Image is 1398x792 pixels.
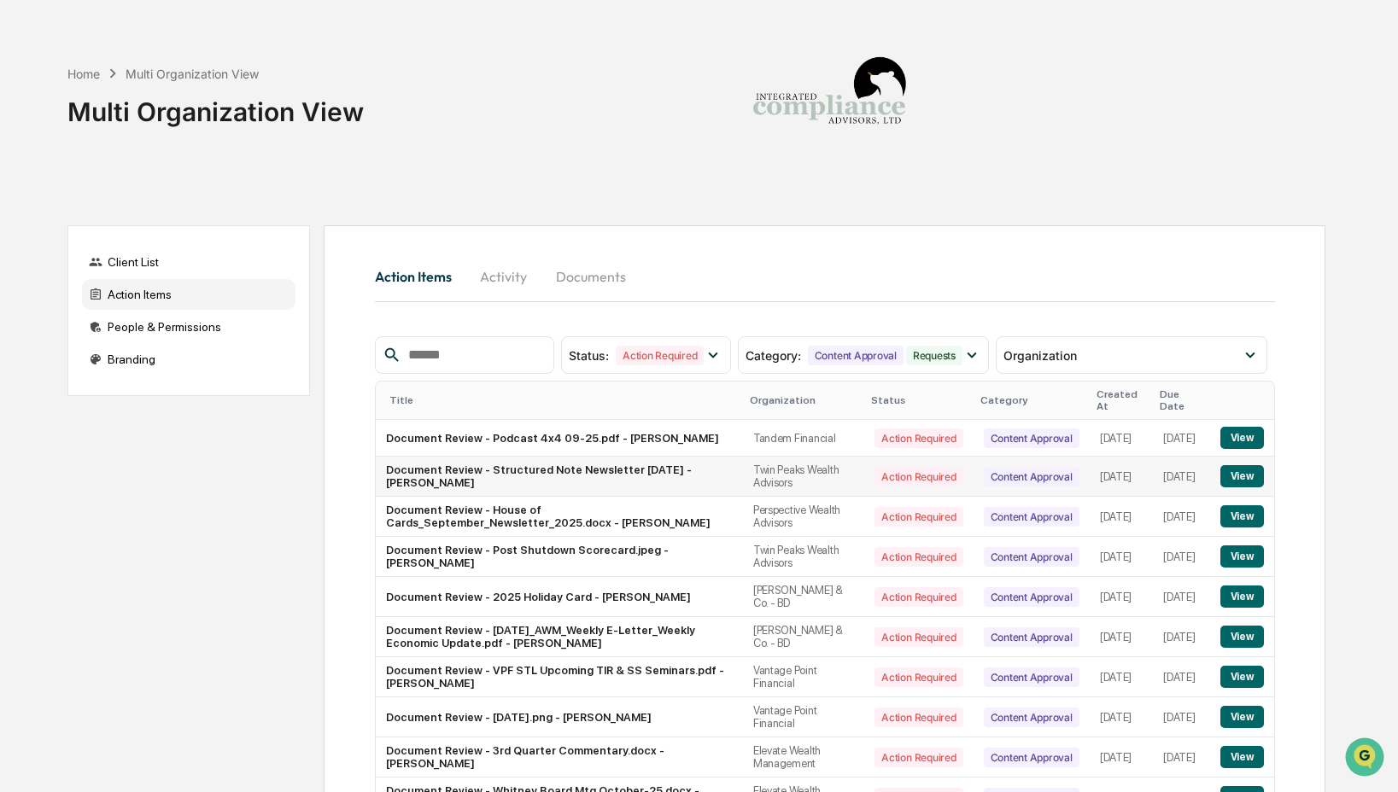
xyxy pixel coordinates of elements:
[58,148,216,161] div: We're available if you need us!
[17,36,311,63] p: How can we help?
[34,215,110,232] span: Preclearance
[1003,348,1077,363] span: Organization
[874,748,962,767] div: Action Required
[376,497,743,537] td: Document Review - House of Cards_September_Newsletter_2025.docx - [PERSON_NAME]
[58,131,280,148] div: Start new chat
[10,241,114,271] a: 🔎Data Lookup
[743,697,864,737] td: Vantage Point Financial
[616,346,704,365] div: Action Required
[1153,537,1209,577] td: [DATE]
[1220,666,1264,688] button: View
[1220,746,1264,768] button: View
[874,547,962,567] div: Action Required
[744,14,915,184] img: Integrated Compliance Advisors
[984,428,1079,448] div: Content Approval
[1153,497,1209,537] td: [DATE]
[874,627,962,647] div: Action Required
[1160,388,1202,412] div: Due Date
[743,537,864,577] td: Twin Peaks Wealth Advisors
[984,507,1079,527] div: Content Approval
[1090,737,1153,777] td: [DATE]
[1153,697,1209,737] td: [DATE]
[1153,737,1209,777] td: [DATE]
[743,420,864,457] td: Tandem Financial
[1153,577,1209,617] td: [DATE]
[376,577,743,617] td: Document Review - 2025 Holiday Card - [PERSON_NAME]
[17,131,48,161] img: 1746055101610-c473b297-6a78-478c-a979-82029cc54cd1
[984,667,1079,687] div: Content Approval
[874,708,962,727] div: Action Required
[465,256,542,297] button: Activity
[376,457,743,497] td: Document Review - Structured Note Newsletter [DATE] - [PERSON_NAME]
[1220,626,1264,648] button: View
[1090,537,1153,577] td: [DATE]
[1090,420,1153,457] td: [DATE]
[375,256,1275,297] div: activity tabs
[808,346,904,365] div: Content Approval
[141,215,212,232] span: Attestations
[984,467,1079,486] div: Content Approval
[376,697,743,737] td: Document Review - [DATE].png - [PERSON_NAME]
[1153,657,1209,697] td: [DATE]
[10,208,117,239] a: 🖐️Preclearance
[1220,427,1264,449] button: View
[170,289,207,302] span: Pylon
[1220,585,1264,608] button: View
[120,288,207,302] a: Powered byPylon
[376,420,743,457] td: Document Review - Podcast 4x4 09-25.pdf - [PERSON_NAME]
[376,537,743,577] td: Document Review - Post Shutdown Scorecard.jpeg - [PERSON_NAME]
[743,457,864,497] td: Twin Peaks Wealth Advisors
[874,467,962,486] div: Action Required
[1220,706,1264,728] button: View
[874,587,962,607] div: Action Required
[874,428,962,448] div: Action Required
[82,247,295,277] div: Client List
[984,547,1079,567] div: Content Approval
[569,348,609,363] span: Status :
[1090,457,1153,497] td: [DATE]
[376,617,743,657] td: Document Review - [DATE]_AWM_Weekly E-Letter_Weekly Economic Update.pdf - [PERSON_NAME]
[67,83,364,127] div: Multi Organization View
[1153,617,1209,657] td: [DATE]
[1090,617,1153,657] td: [DATE]
[743,737,864,777] td: Elevate Wealth Management
[82,312,295,342] div: People & Permissions
[743,617,864,657] td: [PERSON_NAME] & Co. - BD
[82,344,295,375] div: Branding
[984,748,1079,767] div: Content Approval
[376,737,743,777] td: Document Review - 3rd Quarter Commentary.docx - [PERSON_NAME]
[375,256,465,297] button: Action Items
[984,708,1079,727] div: Content Approval
[1090,657,1153,697] td: [DATE]
[871,394,966,406] div: Status
[542,256,640,297] button: Documents
[82,279,295,310] div: Action Items
[34,247,108,265] span: Data Lookup
[1090,577,1153,617] td: [DATE]
[743,577,864,617] td: [PERSON_NAME] & Co. - BD
[874,507,962,527] div: Action Required
[874,667,962,687] div: Action Required
[984,587,1079,607] div: Content Approval
[1090,697,1153,737] td: [DATE]
[750,394,857,406] div: Organization
[1343,736,1389,782] iframe: Open customer support
[17,249,31,263] div: 🔎
[117,208,219,239] a: 🗄️Attestations
[67,67,100,81] div: Home
[376,657,743,697] td: Document Review - VPF STL Upcoming TIR & SS Seminars.pdf - [PERSON_NAME]
[1220,465,1264,487] button: View
[980,394,1083,406] div: Category
[743,657,864,697] td: Vantage Point Financial
[984,627,1079,647] div: Content Approval
[906,346,962,365] div: Requests
[1097,388,1146,412] div: Created At
[389,394,736,406] div: Title
[1220,545,1264,568] button: View
[746,348,801,363] span: Category :
[126,67,259,81] div: Multi Organization View
[1153,457,1209,497] td: [DATE]
[17,217,31,230] div: 🖐️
